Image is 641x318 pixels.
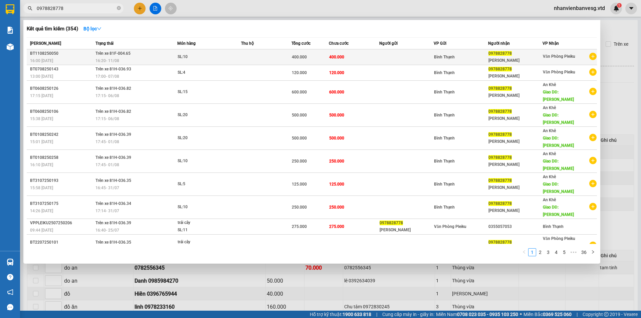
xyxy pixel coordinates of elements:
span: plus-circle [589,203,597,210]
div: [PERSON_NAME] [488,138,542,145]
span: Thu hộ [241,41,254,46]
span: Bình Thạnh [434,159,455,164]
span: plus-circle [589,242,597,249]
img: solution-icon [7,27,14,34]
span: 125.000 [292,182,307,187]
span: 0978828778 [488,178,512,183]
span: 275.000 [292,224,307,229]
span: Bình Thạnh [434,70,455,75]
li: 2 [536,248,544,256]
span: Văn Phòng Pleiku [543,54,575,59]
span: 15:38 [DATE] [30,116,53,121]
span: Trên xe 81H-036.35 [95,240,131,245]
span: 630.000 [292,244,307,248]
div: BT0708250143 [30,66,93,73]
div: [PERSON_NAME] [488,184,542,191]
span: 16:40 - 25/07 [95,228,119,233]
div: BT0108250242 [30,131,93,138]
div: [PERSON_NAME] [488,161,542,168]
span: 09:44 [DATE] [30,228,53,233]
li: 3 [544,248,552,256]
span: message [7,304,13,310]
div: trái cây [178,219,228,227]
span: Bình Thạnh [543,224,564,229]
span: 13:00 [DATE] [30,74,53,79]
span: 600.000 [292,90,307,94]
span: 600.000 [329,90,344,94]
span: 16:20 - 11/08 [95,58,119,63]
span: 630.000 [329,244,344,248]
span: Bình Thạnh [434,182,455,187]
span: 275.000 [329,224,344,229]
span: 0978828778 [488,67,512,71]
button: left [520,248,528,256]
span: Trên xe 81H-036.34 [95,201,131,206]
span: Bình Thạnh [434,136,455,140]
div: [PERSON_NAME] [488,115,542,122]
span: plus-circle [589,53,597,60]
span: Giao DĐ: [PERSON_NAME] [543,205,574,217]
span: 17:00 - 07/08 [95,74,119,79]
span: 0978828778 [488,132,512,137]
input: Tìm tên, số ĐT hoặc mã đơn [37,5,116,12]
div: BT0608250106 [30,108,93,115]
li: 5 [560,248,568,256]
span: 500.000 [329,113,344,117]
span: Chưa cước [329,41,349,46]
div: SL: 4 [178,69,228,76]
span: left [522,250,526,254]
li: 1 [528,248,536,256]
span: Văn Phòng Pleiku [434,224,466,229]
span: Món hàng [177,41,196,46]
span: 125.000 [329,182,344,187]
span: 16:00 [DATE] [30,58,53,63]
span: 250.000 [329,159,344,164]
span: 0978828778 [488,155,512,160]
span: 250.000 [292,159,307,164]
span: 0978828778 [488,201,512,206]
span: 400.000 [292,55,307,59]
span: An Khê [543,82,556,87]
span: Bình Thạnh [434,90,455,94]
div: SL: 20 [178,111,228,119]
span: 17:15 [DATE] [30,93,53,98]
span: plus-circle [589,68,597,76]
span: 17:14 - 31/07 [95,209,119,213]
span: close-circle [117,5,121,12]
div: SL: 10 [178,157,228,165]
span: right [591,250,595,254]
span: 15:01 [DATE] [30,139,53,144]
span: Bình Thạnh [434,55,455,59]
span: An Khê [543,175,556,179]
div: SL: 20 [178,134,228,142]
a: 5 [561,249,568,256]
span: 400.000 [329,55,344,59]
img: warehouse-icon [7,259,14,266]
li: Previous Page [520,248,528,256]
span: 0978828778 [380,221,403,225]
span: Bình Thạnh [434,205,455,210]
img: warehouse-icon [7,43,14,50]
span: 500.000 [292,136,307,140]
a: 36 [579,249,589,256]
div: BT3107250193 [30,177,93,184]
span: Giao DĐ: [PERSON_NAME] [543,159,574,171]
a: 2 [537,249,544,256]
span: Văn Phòng Pleiku [543,236,575,241]
span: 0978828778 [488,109,512,114]
a: 3 [545,249,552,256]
span: Trên xe 81H-036.39 [95,132,131,137]
div: VPPLEIKU2507250206 [30,220,93,227]
span: 17:15 - 06/08 [95,93,119,98]
span: Trên xe 81H-036.39 [95,221,131,225]
span: 120.000 [329,70,344,75]
div: SL: 5 [178,181,228,188]
span: notification [7,289,13,295]
strong: Bộ lọc [83,26,101,31]
div: SL: 10 [178,204,228,211]
button: Bộ lọcdown [78,23,107,34]
span: question-circle [7,274,13,280]
span: plus-circle [589,111,597,118]
span: plus-circle [589,134,597,141]
span: Giao DĐ: [PERSON_NAME] [543,182,574,194]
